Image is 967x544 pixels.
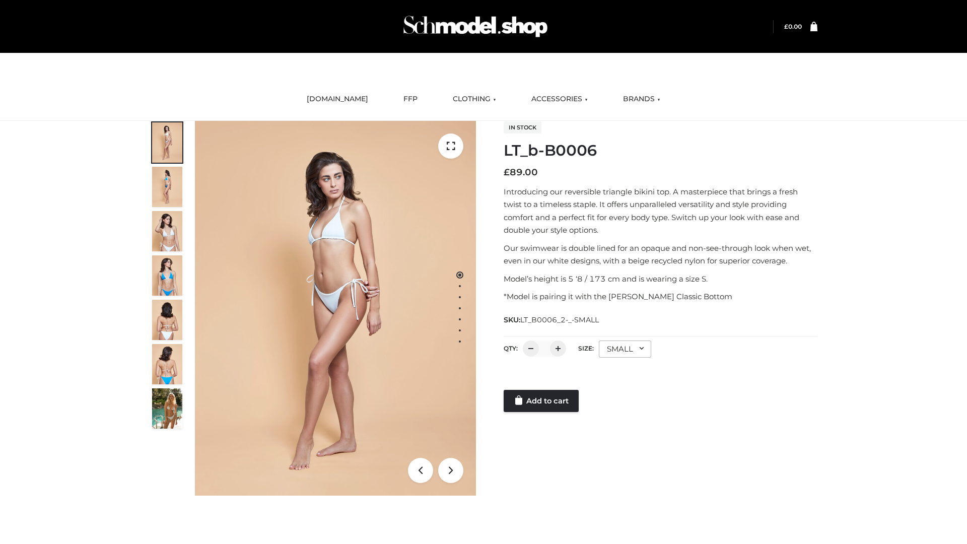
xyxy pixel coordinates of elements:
[784,23,802,30] bdi: 0.00
[524,88,595,110] a: ACCESSORIES
[504,121,541,133] span: In stock
[504,167,538,178] bdi: 89.00
[152,122,182,163] img: ArielClassicBikiniTop_CloudNine_AzureSky_OW114ECO_1-scaled.jpg
[152,255,182,296] img: ArielClassicBikiniTop_CloudNine_AzureSky_OW114ECO_4-scaled.jpg
[578,345,594,352] label: Size:
[396,88,425,110] a: FFP
[504,142,817,160] h1: LT_b-B0006
[504,185,817,237] p: Introducing our reversible triangle bikini top. A masterpiece that brings a fresh twist to a time...
[504,390,579,412] a: Add to cart
[299,88,376,110] a: [DOMAIN_NAME]
[445,88,504,110] a: CLOTHING
[152,344,182,384] img: ArielClassicBikiniTop_CloudNine_AzureSky_OW114ECO_8-scaled.jpg
[504,273,817,286] p: Model’s height is 5 ‘8 / 173 cm and is wearing a size S.
[504,242,817,267] p: Our swimwear is double lined for an opaque and non-see-through look when wet, even in our white d...
[615,88,668,110] a: BRANDS
[599,341,651,358] div: SMALL
[504,167,510,178] span: £
[504,345,518,352] label: QTY:
[400,7,551,46] img: Schmodel Admin 964
[152,167,182,207] img: ArielClassicBikiniTop_CloudNine_AzureSky_OW114ECO_2-scaled.jpg
[152,211,182,251] img: ArielClassicBikiniTop_CloudNine_AzureSky_OW114ECO_3-scaled.jpg
[504,314,600,326] span: SKU:
[784,23,788,30] span: £
[152,388,182,429] img: Arieltop_CloudNine_AzureSky2.jpg
[152,300,182,340] img: ArielClassicBikiniTop_CloudNine_AzureSky_OW114ECO_7-scaled.jpg
[784,23,802,30] a: £0.00
[504,290,817,303] p: *Model is pairing it with the [PERSON_NAME] Classic Bottom
[520,315,599,324] span: LT_B0006_2-_-SMALL
[195,121,476,496] img: ArielClassicBikiniTop_CloudNine_AzureSky_OW114ECO_1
